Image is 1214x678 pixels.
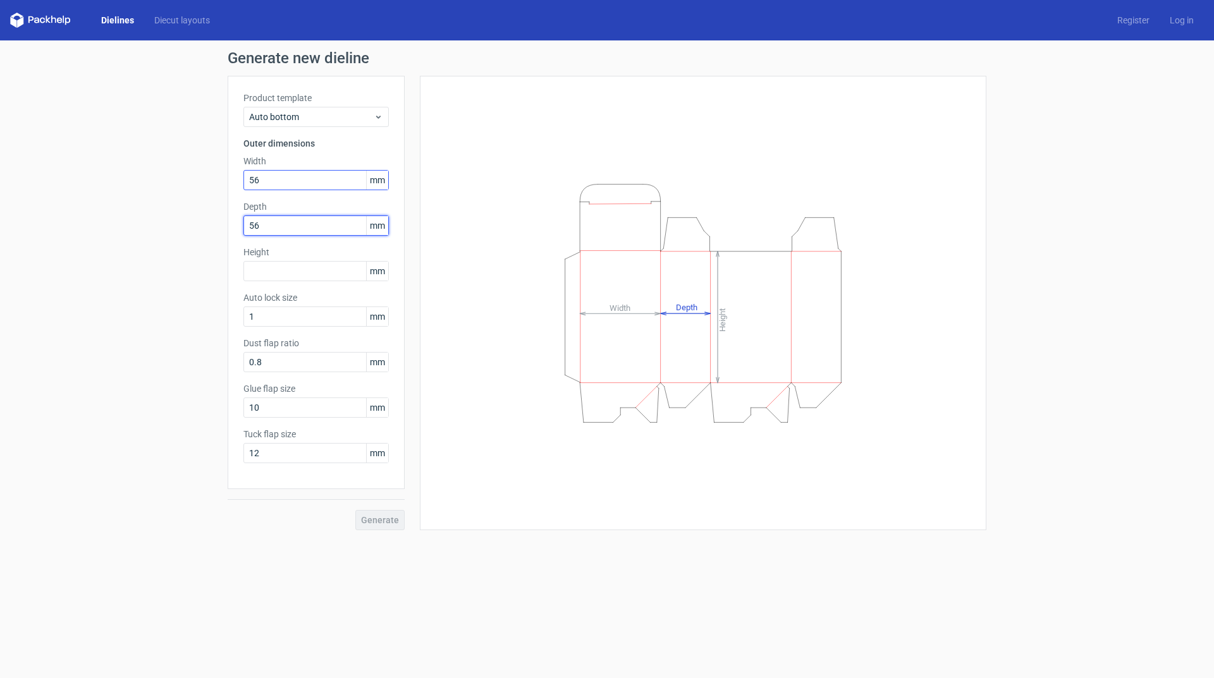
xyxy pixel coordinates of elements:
[366,216,388,235] span: mm
[243,92,389,104] label: Product template
[228,51,986,66] h1: Generate new dieline
[243,337,389,349] label: Dust flap ratio
[249,111,374,123] span: Auto bottom
[366,262,388,281] span: mm
[243,246,389,258] label: Height
[243,137,389,150] h3: Outer dimensions
[243,200,389,213] label: Depth
[366,353,388,372] span: mm
[366,307,388,326] span: mm
[1160,14,1204,27] a: Log in
[1107,14,1160,27] a: Register
[243,291,389,304] label: Auto lock size
[91,14,144,27] a: Dielines
[144,14,220,27] a: Diecut layouts
[366,444,388,463] span: mm
[610,303,630,312] tspan: Width
[243,382,389,395] label: Glue flap size
[243,428,389,440] label: Tuck flap size
[366,398,388,417] span: mm
[366,171,388,190] span: mm
[718,308,727,331] tspan: Height
[243,155,389,167] label: Width
[676,303,697,312] tspan: Depth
